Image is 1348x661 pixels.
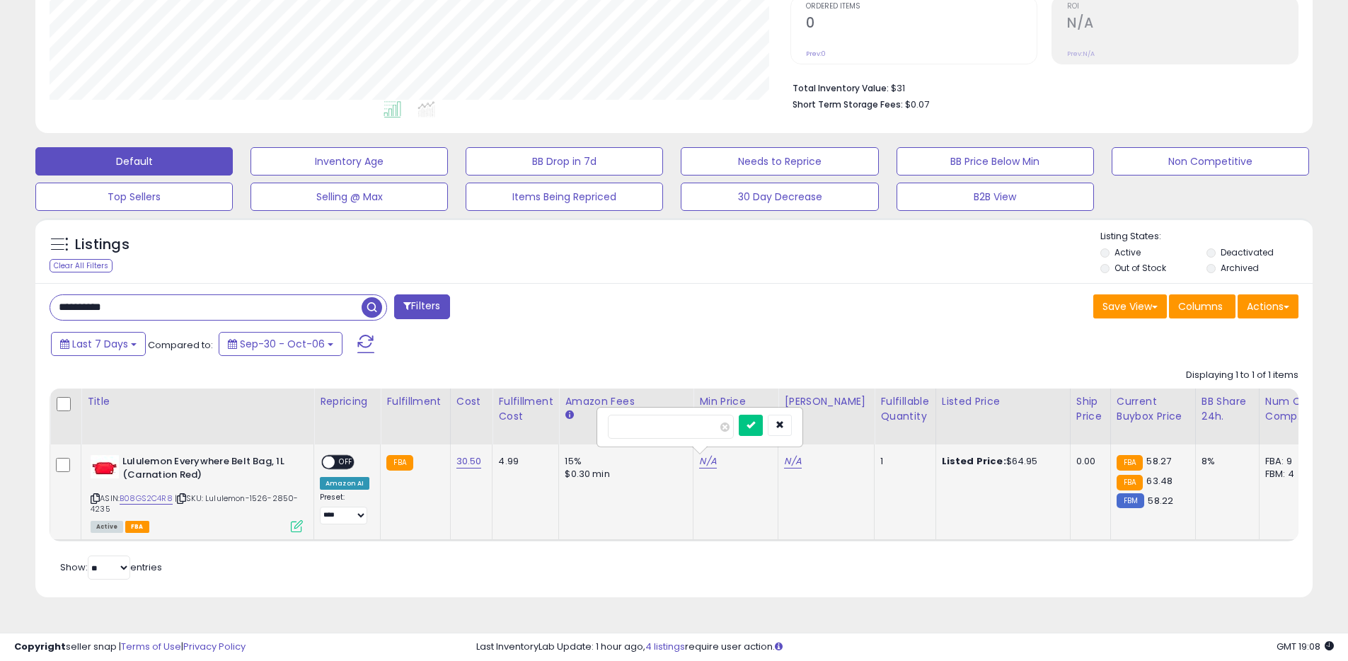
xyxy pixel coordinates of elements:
div: Amazon Fees [565,394,687,409]
span: 58.22 [1148,494,1173,507]
div: Last InventoryLab Update: 1 hour ago, require user action. [476,640,1334,654]
button: Filters [394,294,449,319]
button: B2B View [897,183,1094,211]
div: Listed Price [942,394,1064,409]
label: Active [1114,246,1141,258]
small: Amazon Fees. [565,409,573,422]
img: 31PRNl1JpGL._SL40_.jpg [91,455,119,478]
div: FBA: 9 [1265,455,1312,468]
button: Columns [1169,294,1235,318]
a: 30.50 [456,454,482,469]
div: 0.00 [1076,455,1100,468]
div: seller snap | | [14,640,246,654]
div: Fulfillable Quantity [880,394,929,424]
div: ASIN: [91,455,303,531]
a: N/A [699,454,716,469]
span: Ordered Items [806,3,1037,11]
button: Items Being Repriced [466,183,663,211]
button: Inventory Age [250,147,448,176]
h2: N/A [1067,15,1298,34]
span: Columns [1178,299,1223,314]
div: Fulfillment [386,394,444,409]
div: Clear All Filters [50,259,113,272]
div: FBM: 4 [1265,468,1312,481]
div: Amazon AI [320,477,369,490]
button: BB Drop in 7d [466,147,663,176]
a: Terms of Use [121,640,181,653]
button: Actions [1238,294,1298,318]
b: Lululemon Everywhere Belt Bag, 1L (Carnation Red) [122,455,294,485]
div: Num of Comp. [1265,394,1317,424]
span: 2025-10-14 19:08 GMT [1277,640,1334,653]
div: 15% [565,455,682,468]
div: Displaying 1 to 1 of 1 items [1186,369,1298,382]
small: FBA [386,455,413,471]
button: Save View [1093,294,1167,318]
li: $31 [793,79,1288,96]
label: Archived [1221,262,1259,274]
div: Current Buybox Price [1117,394,1189,424]
button: BB Price Below Min [897,147,1094,176]
span: ROI [1067,3,1298,11]
div: Ship Price [1076,394,1105,424]
button: Non Competitive [1112,147,1309,176]
b: Short Term Storage Fees: [793,98,903,110]
button: Last 7 Days [51,332,146,356]
b: Listed Price: [942,454,1006,468]
a: N/A [784,454,801,469]
div: BB Share 24h. [1202,394,1253,424]
span: 63.48 [1146,474,1173,488]
label: Out of Stock [1114,262,1166,274]
span: All listings currently available for purchase on Amazon [91,521,123,533]
span: Show: entries [60,561,162,574]
div: $0.30 min [565,468,682,481]
small: FBA [1117,475,1143,490]
button: Top Sellers [35,183,233,211]
button: Needs to Reprice [681,147,878,176]
a: Privacy Policy [183,640,246,653]
small: Prev: 0 [806,50,826,58]
div: Title [87,394,308,409]
h2: 0 [806,15,1037,34]
button: Default [35,147,233,176]
div: Repricing [320,394,374,409]
small: FBA [1117,455,1143,471]
h5: Listings [75,235,129,255]
span: Sep-30 - Oct-06 [240,337,325,351]
button: Sep-30 - Oct-06 [219,332,342,356]
div: [PERSON_NAME] [784,394,868,409]
div: Fulfillment Cost [498,394,553,424]
div: $64.95 [942,455,1059,468]
small: Prev: N/A [1067,50,1095,58]
small: FBM [1117,493,1144,508]
span: Last 7 Days [72,337,128,351]
span: FBA [125,521,149,533]
span: | SKU: Lululemon-1526-2850-4235 [91,493,299,514]
div: Min Price [699,394,772,409]
b: Total Inventory Value: [793,82,889,94]
div: 8% [1202,455,1248,468]
div: 4.99 [498,455,548,468]
span: OFF [335,456,357,469]
div: Cost [456,394,487,409]
button: Selling @ Max [250,183,448,211]
span: 58.27 [1146,454,1171,468]
span: $0.07 [905,98,929,111]
button: 30 Day Decrease [681,183,878,211]
div: Preset: [320,493,369,524]
strong: Copyright [14,640,66,653]
a: 4 listings [645,640,685,653]
span: Compared to: [148,338,213,352]
a: B08GS2C4R8 [120,493,173,505]
div: 1 [880,455,924,468]
p: Listing States: [1100,230,1313,243]
label: Deactivated [1221,246,1274,258]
